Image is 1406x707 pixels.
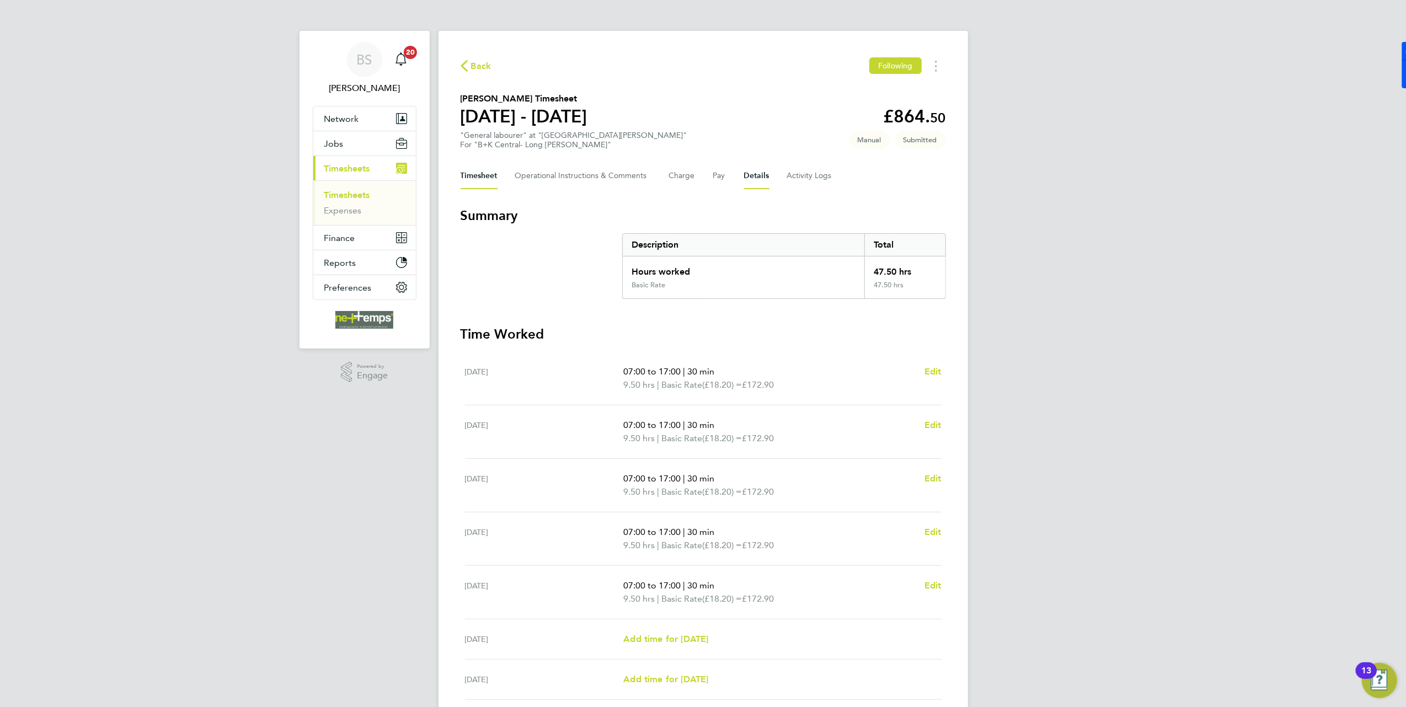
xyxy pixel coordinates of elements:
[924,420,942,430] span: Edit
[465,419,624,445] div: [DATE]
[687,420,714,430] span: 30 min
[661,539,702,552] span: Basic Rate
[623,633,708,646] a: Add time for [DATE]
[702,433,742,443] span: (£18.20) =
[742,540,774,550] span: £172.90
[687,580,714,591] span: 30 min
[849,131,890,149] span: This timesheet was manually created.
[884,106,946,127] app-decimal: £864.
[461,163,498,189] button: Timesheet
[357,362,388,371] span: Powered by
[702,486,742,497] span: (£18.20) =
[461,105,587,127] h1: [DATE] - [DATE]
[924,366,942,377] span: Edit
[924,472,942,485] a: Edit
[713,163,726,189] button: Pay
[461,131,687,149] div: "General labourer" at "[GEOGRAPHIC_DATA][PERSON_NAME]"
[465,526,624,552] div: [DATE]
[341,362,388,383] a: Powered byEngage
[657,540,659,550] span: |
[623,486,655,497] span: 9.50 hrs
[924,579,942,592] a: Edit
[864,281,945,298] div: 47.50 hrs
[657,379,659,390] span: |
[465,365,624,392] div: [DATE]
[687,473,714,484] span: 30 min
[924,580,942,591] span: Edit
[357,52,372,67] span: BS
[471,60,491,73] span: Back
[669,163,696,189] button: Charge
[702,379,742,390] span: (£18.20) =
[324,163,370,174] span: Timesheets
[335,311,394,329] img: net-temps-logo-retina.png
[623,674,708,684] span: Add time for [DATE]
[661,485,702,499] span: Basic Rate
[461,59,491,73] button: Back
[683,366,685,377] span: |
[878,61,912,71] span: Following
[661,378,702,392] span: Basic Rate
[313,82,416,95] span: Brooke Sharp
[313,131,416,156] button: Jobs
[657,593,659,604] span: |
[787,163,833,189] button: Activity Logs
[623,366,681,377] span: 07:00 to 17:00
[687,527,714,537] span: 30 min
[313,311,416,329] a: Go to home page
[465,633,624,646] div: [DATE]
[461,207,946,224] h3: Summary
[623,634,708,644] span: Add time for [DATE]
[742,593,774,604] span: £172.90
[324,258,356,268] span: Reports
[661,432,702,445] span: Basic Rate
[1361,671,1371,685] div: 13
[702,540,742,550] span: (£18.20) =
[623,527,681,537] span: 07:00 to 17:00
[926,57,946,74] button: Timesheets Menu
[924,473,942,484] span: Edit
[683,580,685,591] span: |
[461,140,687,149] div: For "B+K Central- Long [PERSON_NAME]"
[515,163,651,189] button: Operational Instructions & Comments
[324,114,359,124] span: Network
[313,156,416,180] button: Timesheets
[313,106,416,131] button: Network
[1362,663,1397,698] button: Open Resource Center, 13 new notifications
[623,420,681,430] span: 07:00 to 17:00
[313,226,416,250] button: Finance
[864,234,945,256] div: Total
[924,365,942,378] a: Edit
[623,540,655,550] span: 9.50 hrs
[869,57,921,74] button: Following
[465,579,624,606] div: [DATE]
[931,110,946,126] span: 50
[924,419,942,432] a: Edit
[623,580,681,591] span: 07:00 to 17:00
[683,527,685,537] span: |
[623,433,655,443] span: 9.50 hrs
[313,250,416,275] button: Reports
[864,256,945,281] div: 47.50 hrs
[632,281,665,290] div: Basic Rate
[687,366,714,377] span: 30 min
[465,673,624,686] div: [DATE]
[623,234,865,256] div: Description
[313,180,416,225] div: Timesheets
[924,527,942,537] span: Edit
[623,256,865,281] div: Hours worked
[623,379,655,390] span: 9.50 hrs
[623,593,655,604] span: 9.50 hrs
[324,190,370,200] a: Timesheets
[622,233,946,299] div: Summary
[623,673,708,686] a: Add time for [DATE]
[683,420,685,430] span: |
[744,163,769,189] button: Details
[657,486,659,497] span: |
[324,205,362,216] a: Expenses
[324,233,355,243] span: Finance
[742,433,774,443] span: £172.90
[390,42,412,77] a: 20
[313,275,416,299] button: Preferences
[404,46,417,59] span: 20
